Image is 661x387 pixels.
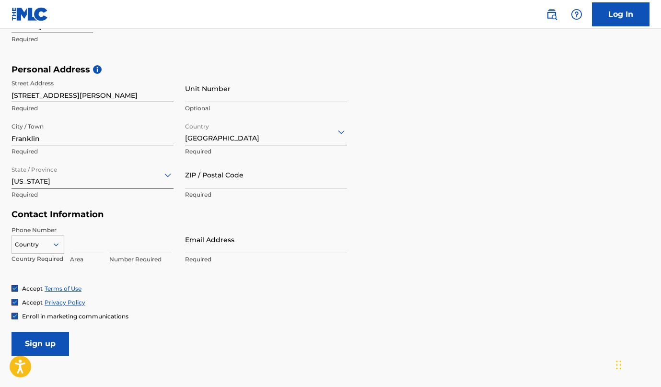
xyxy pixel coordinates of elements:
span: i [93,65,102,74]
input: Sign up [12,332,69,356]
a: Log In [592,2,649,26]
a: Public Search [542,5,561,24]
p: Required [185,255,347,264]
p: Area [70,255,104,264]
img: checkbox [12,313,18,319]
div: Help [567,5,586,24]
p: Required [185,147,347,156]
label: State / Province [12,160,57,174]
iframe: Chat Widget [613,341,661,387]
span: Enroll in marketing communications [22,313,128,320]
a: Terms of Use [45,285,81,292]
img: checkbox [12,299,18,305]
p: Required [12,35,174,44]
a: Privacy Policy [45,299,85,306]
img: checkbox [12,285,18,291]
p: Required [12,147,174,156]
p: Optional [185,104,347,113]
p: Country Required [12,255,64,263]
p: Number Required [109,255,172,264]
p: Required [12,190,174,199]
span: Accept [22,299,43,306]
div: [US_STATE] [12,163,174,187]
img: MLC Logo [12,7,48,21]
img: help [571,9,582,20]
h5: Personal Address [12,64,649,75]
div: [GEOGRAPHIC_DATA] [185,120,347,143]
span: Accept [22,285,43,292]
label: Country [185,117,209,131]
div: Drag [616,351,622,379]
p: Required [185,190,347,199]
h5: Contact Information [12,209,347,220]
p: Required [12,104,174,113]
img: search [546,9,557,20]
